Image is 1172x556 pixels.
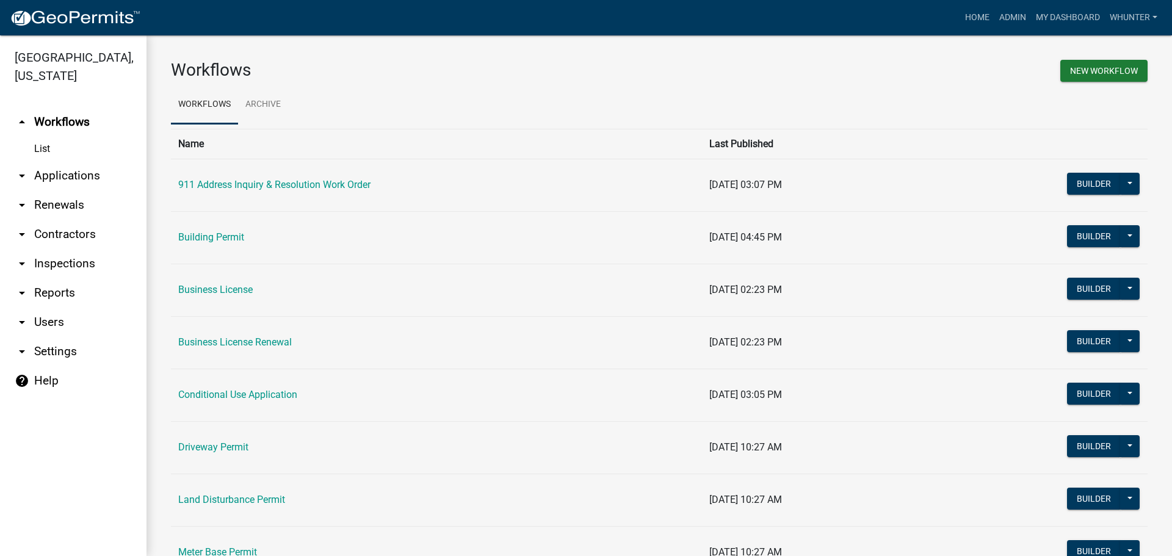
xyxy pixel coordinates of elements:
a: Archive [238,85,288,125]
i: arrow_drop_down [15,315,29,330]
a: Building Permit [178,231,244,243]
th: Name [171,129,702,159]
button: Builder [1067,435,1121,457]
span: [DATE] 02:23 PM [709,284,782,295]
button: New Workflow [1060,60,1148,82]
button: Builder [1067,383,1121,405]
a: Workflows [171,85,238,125]
a: Business License Renewal [178,336,292,348]
i: arrow_drop_down [15,198,29,212]
i: arrow_drop_down [15,168,29,183]
a: Driveway Permit [178,441,248,453]
i: help [15,374,29,388]
span: [DATE] 10:27 AM [709,441,782,453]
button: Builder [1067,330,1121,352]
i: arrow_drop_up [15,115,29,129]
button: Builder [1067,278,1121,300]
a: 911 Address Inquiry & Resolution Work Order [178,179,371,190]
i: arrow_drop_down [15,344,29,359]
th: Last Published [702,129,924,159]
a: whunter [1105,6,1162,29]
i: arrow_drop_down [15,286,29,300]
span: [DATE] 03:05 PM [709,389,782,400]
span: [DATE] 04:45 PM [709,231,782,243]
button: Builder [1067,225,1121,247]
a: Land Disturbance Permit [178,494,285,505]
a: My Dashboard [1031,6,1105,29]
h3: Workflows [171,60,650,81]
a: Conditional Use Application [178,389,297,400]
a: Home [960,6,994,29]
button: Builder [1067,488,1121,510]
button: Builder [1067,173,1121,195]
span: [DATE] 03:07 PM [709,179,782,190]
i: arrow_drop_down [15,227,29,242]
span: [DATE] 10:27 AM [709,494,782,505]
a: Admin [994,6,1031,29]
i: arrow_drop_down [15,256,29,271]
span: [DATE] 02:23 PM [709,336,782,348]
a: Business License [178,284,253,295]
